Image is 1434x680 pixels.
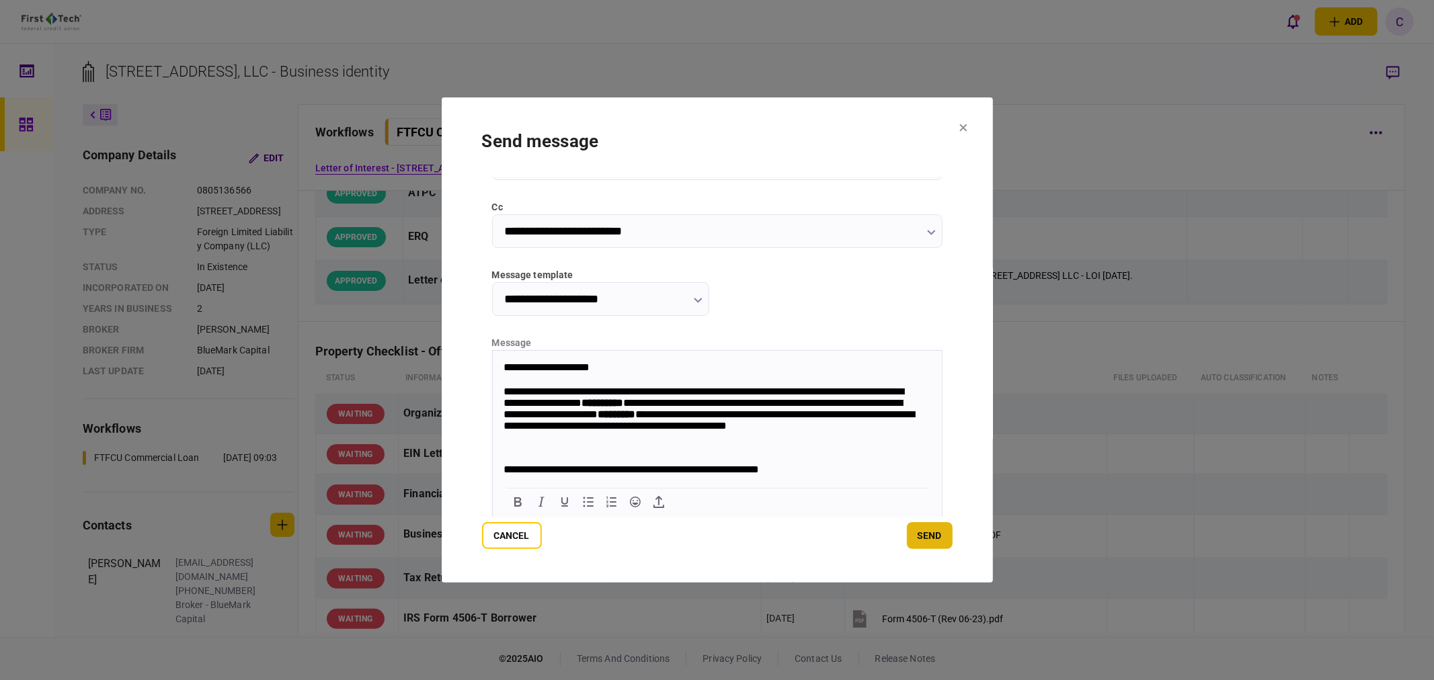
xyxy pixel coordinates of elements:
button: Bullet list [576,493,599,511]
div: message [492,336,943,350]
label: cc [492,200,943,214]
h1: send message [482,131,953,151]
input: message template [492,282,709,316]
button: send [907,522,953,549]
iframe: Rich Text Area [493,351,942,485]
button: Italic [529,493,552,511]
button: Cancel [482,522,542,549]
input: cc [492,214,943,248]
button: Emojis [623,493,646,511]
button: Numbered list [600,493,623,511]
button: Bold [506,493,529,511]
label: message template [492,268,709,282]
button: Underline [553,493,575,511]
